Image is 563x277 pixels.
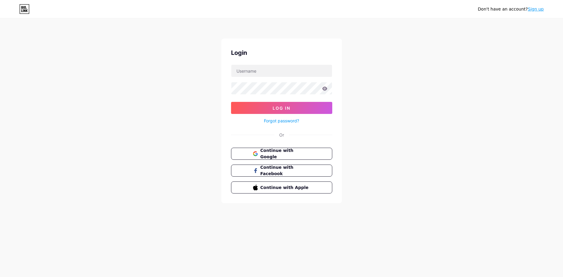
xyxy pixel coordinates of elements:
span: Log In [273,105,290,111]
button: Continue with Facebook [231,165,332,177]
span: Continue with Google [260,147,310,160]
span: Continue with Facebook [260,164,310,177]
a: Sign up [528,7,544,11]
button: Continue with Apple [231,181,332,194]
button: Log In [231,102,332,114]
div: Or [279,132,284,138]
span: Continue with Apple [260,184,310,191]
input: Username [231,65,332,77]
a: Forgot password? [264,118,299,124]
div: Login [231,48,332,57]
button: Continue with Google [231,148,332,160]
div: Don't have an account? [478,6,544,12]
